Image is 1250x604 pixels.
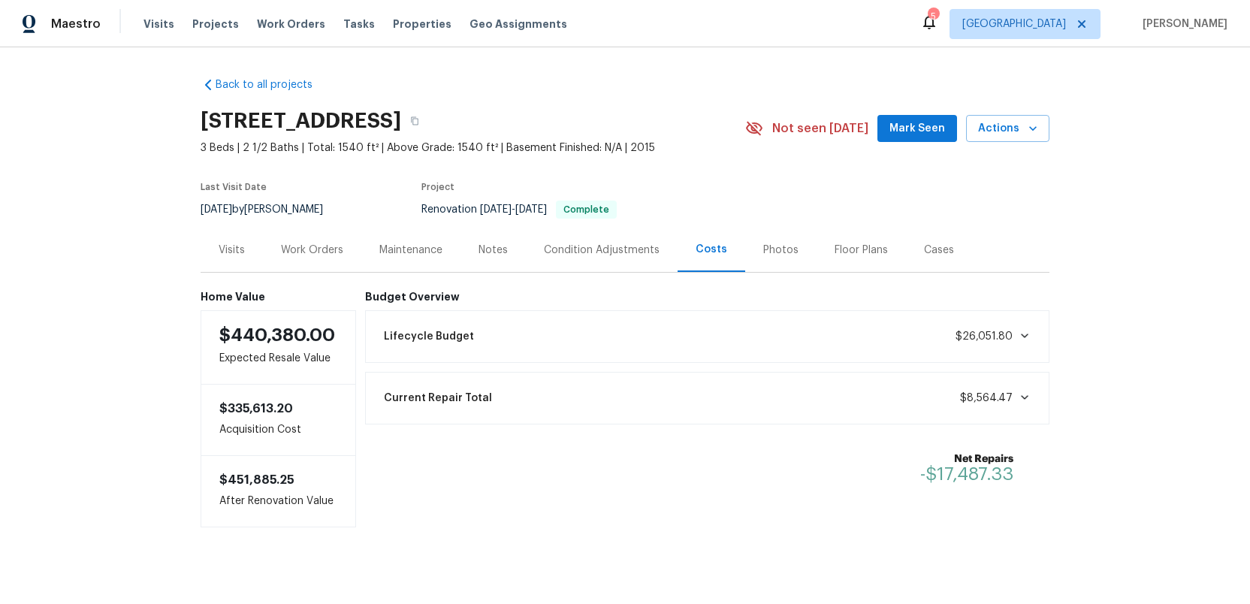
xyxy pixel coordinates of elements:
h2: [STREET_ADDRESS] [201,113,401,128]
a: Back to all projects [201,77,345,92]
span: Work Orders [257,17,325,32]
span: Last Visit Date [201,183,267,192]
div: Visits [219,243,245,258]
span: Current Repair Total [384,391,492,406]
button: Copy Address [401,107,428,134]
span: Mark Seen [889,119,945,138]
span: [DATE] [201,204,232,215]
div: Notes [479,243,508,258]
div: Acquisition Cost [201,385,356,455]
div: After Renovation Value [201,455,356,527]
span: Lifecycle Budget [384,329,474,344]
div: Cases [924,243,954,258]
span: Visits [143,17,174,32]
span: Renovation [421,204,617,215]
span: $335,613.20 [219,403,293,415]
div: Expected Resale Value [201,310,356,385]
div: Maintenance [379,243,442,258]
button: Mark Seen [877,115,957,143]
span: Geo Assignments [470,17,567,32]
span: Project [421,183,454,192]
div: Photos [763,243,799,258]
div: Costs [696,242,727,257]
span: Maestro [51,17,101,32]
span: Projects [192,17,239,32]
span: $26,051.80 [956,331,1013,342]
span: 3 Beds | 2 1/2 Baths | Total: 1540 ft² | Above Grade: 1540 ft² | Basement Finished: N/A | 2015 [201,140,745,156]
span: Complete [557,205,615,214]
span: $8,564.47 [960,393,1013,403]
span: [DATE] [480,204,512,215]
h6: Budget Overview [365,291,1050,303]
span: $440,380.00 [219,326,335,344]
span: [DATE] [515,204,547,215]
div: Condition Adjustments [544,243,660,258]
span: [GEOGRAPHIC_DATA] [962,17,1066,32]
span: [PERSON_NAME] [1137,17,1227,32]
div: Work Orders [281,243,343,258]
div: 5 [928,9,938,24]
span: -$17,487.33 [920,465,1013,483]
div: Floor Plans [835,243,888,258]
b: Net Repairs [920,451,1013,467]
div: by [PERSON_NAME] [201,201,341,219]
span: Properties [393,17,451,32]
span: - [480,204,547,215]
span: Tasks [343,19,375,29]
span: Actions [978,119,1037,138]
span: $451,885.25 [219,474,294,486]
h6: Home Value [201,291,356,303]
span: Not seen [DATE] [772,121,868,136]
button: Actions [966,115,1049,143]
